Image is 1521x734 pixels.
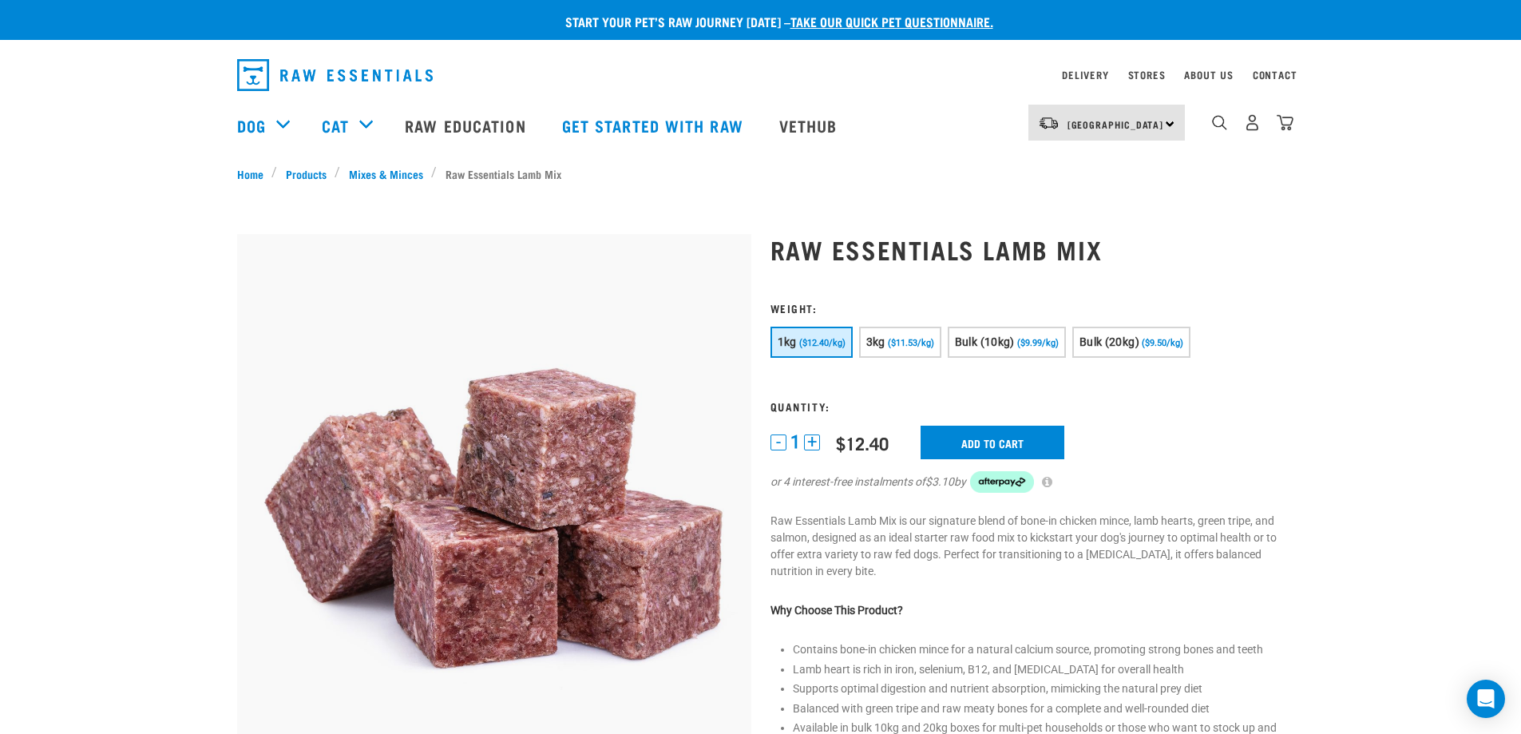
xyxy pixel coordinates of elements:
[948,327,1066,358] button: Bulk (10kg) ($9.99/kg)
[389,93,545,157] a: Raw Education
[1277,114,1293,131] img: home-icon@2x.png
[770,604,903,617] strong: Why Choose This Product?
[770,302,1285,314] h3: Weight:
[866,335,885,348] span: 3kg
[237,165,1285,182] nav: breadcrumbs
[277,165,335,182] a: Products
[1062,72,1108,77] a: Delivery
[836,433,889,453] div: $12.40
[1079,335,1139,348] span: Bulk (20kg)
[1142,338,1183,348] span: ($9.50/kg)
[770,327,853,358] button: 1kg ($12.40/kg)
[1128,72,1166,77] a: Stores
[793,661,1285,678] li: Lamb heart is rich in iron, selenium, B12, and [MEDICAL_DATA] for overall health
[546,93,763,157] a: Get started with Raw
[224,53,1297,97] nav: dropdown navigation
[970,471,1034,494] img: Afterpay
[1244,114,1261,131] img: user.png
[1072,327,1190,358] button: Bulk (20kg) ($9.50/kg)
[955,335,1015,348] span: Bulk (10kg)
[770,513,1285,580] p: Raw Essentials Lamb Mix is our signature blend of bone-in chicken mince, lamb hearts, green tripe...
[1467,680,1505,718] div: Open Intercom Messenger
[888,338,934,348] span: ($11.53/kg)
[1038,116,1060,130] img: van-moving.png
[1017,338,1059,348] span: ($9.99/kg)
[322,113,349,137] a: Cat
[1067,121,1164,127] span: [GEOGRAPHIC_DATA]
[770,235,1285,264] h1: Raw Essentials Lamb Mix
[770,400,1285,412] h3: Quantity:
[1212,115,1227,130] img: home-icon-1@2x.png
[793,700,1285,717] li: Balanced with green tripe and raw meaty bones for a complete and well-rounded diet
[770,471,1285,494] div: or 4 interest-free instalments of by
[770,434,786,450] button: -
[790,18,993,25] a: take our quick pet questionnaire.
[237,113,266,137] a: Dog
[859,327,941,358] button: 3kg ($11.53/kg)
[793,641,1285,658] li: Contains bone-in chicken mince for a natural calcium source, promoting strong bones and teeth
[237,165,272,182] a: Home
[804,434,820,450] button: +
[793,680,1285,697] li: Supports optimal digestion and nutrient absorption, mimicking the natural prey diet
[790,434,800,450] span: 1
[925,474,954,490] span: $3.10
[763,93,858,157] a: Vethub
[340,165,431,182] a: Mixes & Minces
[921,426,1064,459] input: Add to cart
[1253,72,1297,77] a: Contact
[799,338,846,348] span: ($12.40/kg)
[1184,72,1233,77] a: About Us
[237,59,433,91] img: Raw Essentials Logo
[778,335,797,348] span: 1kg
